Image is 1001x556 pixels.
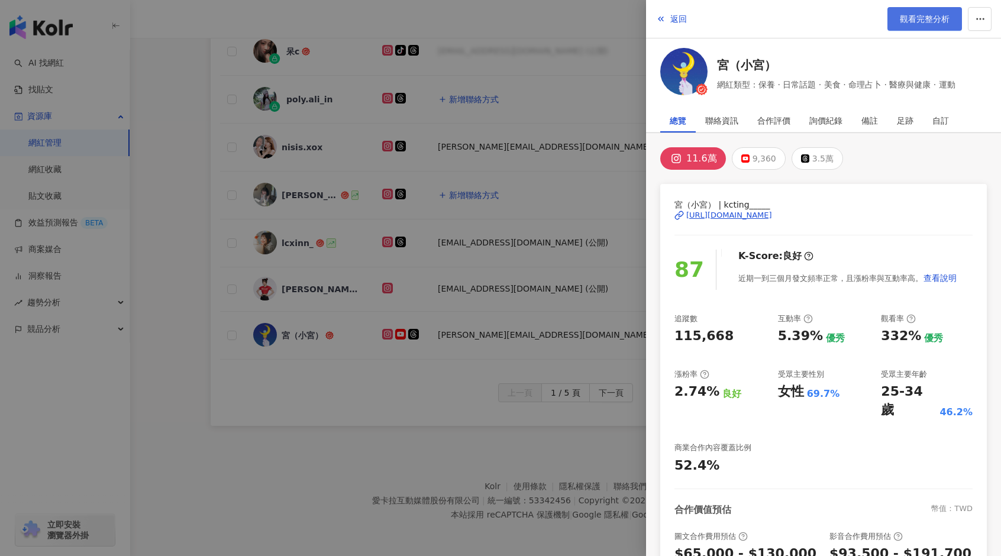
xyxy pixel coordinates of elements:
[757,109,790,132] div: 合作評價
[807,387,840,400] div: 69.7%
[738,250,813,263] div: K-Score :
[674,198,973,211] span: 宮（小宮） | kcting_____
[674,369,709,380] div: 漲粉率
[778,327,823,345] div: 5.39%
[753,150,776,167] div: 9,360
[656,7,687,31] button: 返回
[705,109,738,132] div: 聯絡資訊
[660,48,708,99] a: KOL Avatar
[939,406,973,419] div: 46.2%
[732,147,786,170] button: 9,360
[897,109,913,132] div: 足跡
[722,387,741,400] div: 良好
[924,332,943,345] div: 優秀
[861,109,878,132] div: 備註
[887,7,962,31] a: 觀看完整分析
[670,14,687,24] span: 返回
[923,273,957,283] span: 查看說明
[674,531,748,542] div: 圖文合作費用預估
[778,369,824,380] div: 受眾主要性別
[686,210,772,221] div: [URL][DOMAIN_NAME]
[738,266,957,290] div: 近期一到三個月發文頻率正常，且漲粉率與互動率高。
[932,109,949,132] div: 自訂
[826,332,845,345] div: 優秀
[674,327,734,345] div: 115,668
[778,383,804,401] div: 女性
[674,457,719,475] div: 52.4%
[931,503,973,516] div: 幣值：TWD
[778,313,813,324] div: 互動率
[674,442,751,453] div: 商業合作內容覆蓋比例
[660,48,708,95] img: KOL Avatar
[670,109,686,132] div: 總覽
[674,383,719,401] div: 2.74%
[881,313,916,324] div: 觀看率
[881,327,921,345] div: 332%
[829,531,903,542] div: 影音合作費用預估
[674,503,731,516] div: 合作價值預估
[686,150,717,167] div: 11.6萬
[660,147,726,170] button: 11.6萬
[674,253,704,287] div: 87
[881,383,937,419] div: 25-34 歲
[812,150,834,167] div: 3.5萬
[792,147,843,170] button: 3.5萬
[717,78,955,91] span: 網紅類型：保養 · 日常話題 · 美食 · 命理占卜 · 醫療與健康 · 運動
[717,57,955,73] a: 宮（小宮）
[674,313,698,324] div: 追蹤數
[923,266,957,290] button: 查看說明
[783,250,802,263] div: 良好
[674,210,973,221] a: [URL][DOMAIN_NAME]
[809,109,842,132] div: 詢價紀錄
[881,369,927,380] div: 受眾主要年齡
[900,14,950,24] span: 觀看完整分析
